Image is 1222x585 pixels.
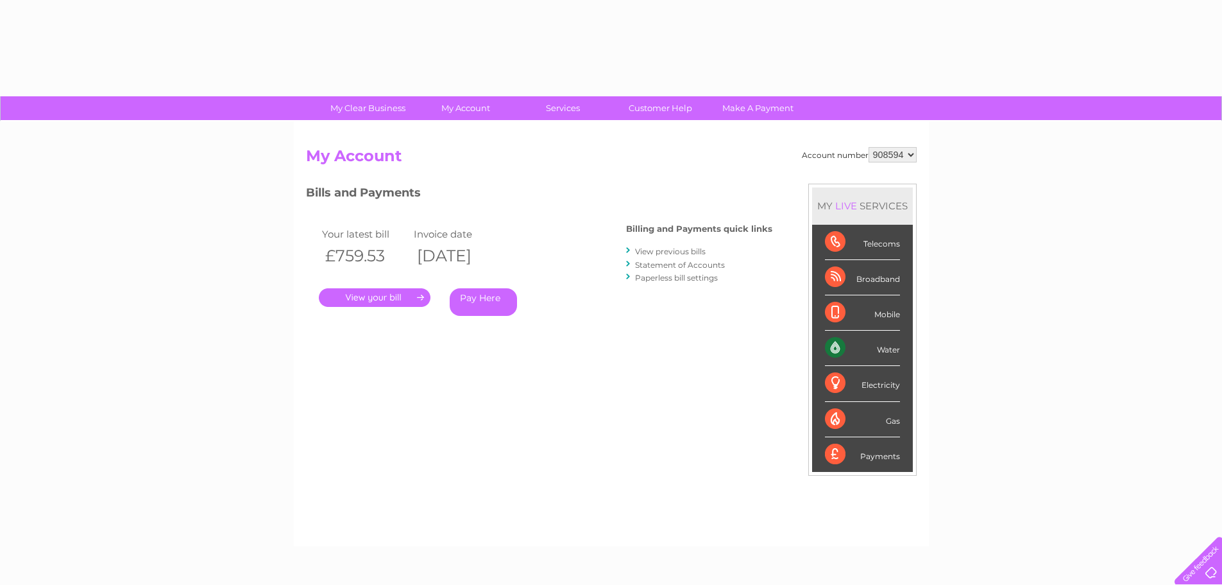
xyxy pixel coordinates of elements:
a: Paperless bill settings [635,273,718,283]
div: Broadband [825,260,900,295]
th: £759.53 [319,243,411,269]
h3: Bills and Payments [306,184,772,206]
a: Services [510,96,616,120]
div: Gas [825,402,900,437]
a: View previous bills [635,247,706,256]
a: Statement of Accounts [635,260,725,270]
div: Account number [802,147,917,162]
a: Pay Here [450,288,517,316]
h4: Billing and Payments quick links [626,224,772,234]
div: Electricity [825,366,900,401]
td: Invoice date [411,225,503,243]
div: Water [825,331,900,366]
div: Telecoms [825,225,900,260]
a: My Account [412,96,518,120]
div: MY SERVICES [812,188,913,224]
div: LIVE [833,200,860,212]
a: Customer Help [607,96,713,120]
div: Mobile [825,295,900,331]
th: [DATE] [411,243,503,269]
a: My Clear Business [315,96,421,120]
td: Your latest bill [319,225,411,243]
div: Payments [825,437,900,472]
a: . [319,288,430,307]
h2: My Account [306,147,917,171]
a: Make A Payment [705,96,811,120]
